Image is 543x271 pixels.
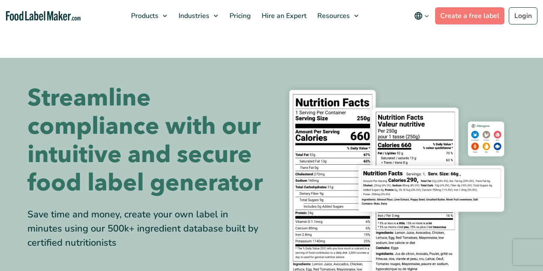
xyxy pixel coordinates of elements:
span: Pricing [227,11,252,21]
h1: Streamline compliance with our intuitive and secure food label generator [27,84,265,197]
span: Products [128,11,159,21]
span: Industries [176,11,210,21]
span: Hire an Expert [259,11,307,21]
div: Save time and money, create your own label in minutes using our 500k+ ingredient database built b... [27,208,265,250]
a: Create a free label [435,7,504,24]
a: Login [509,7,537,24]
span: Resources [315,11,351,21]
